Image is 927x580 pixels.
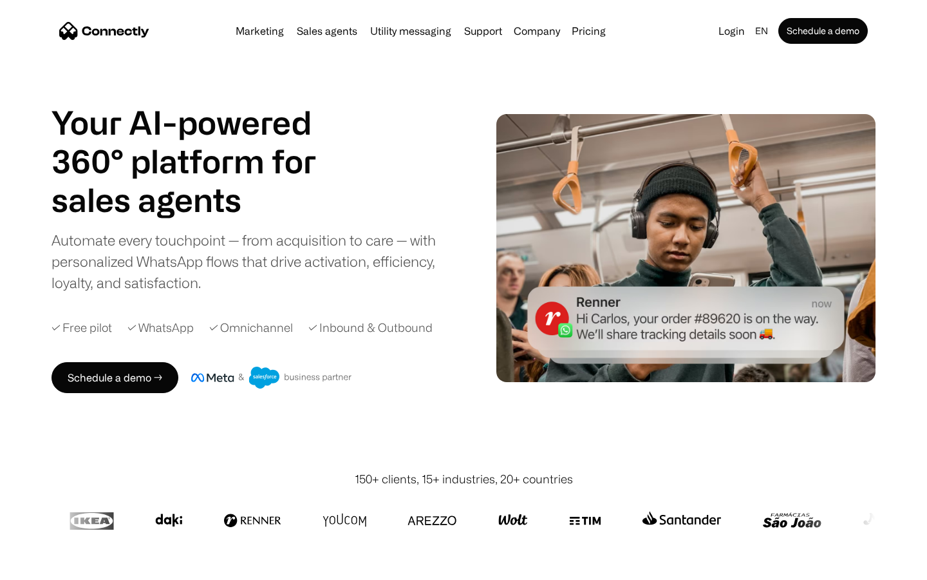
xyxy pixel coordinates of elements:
[755,22,768,40] div: en
[514,22,560,40] div: Company
[292,26,362,36] a: Sales agents
[778,18,868,44] a: Schedule a demo
[566,26,611,36] a: Pricing
[51,103,348,180] h1: Your AI-powered 360° platform for
[51,180,348,219] div: carousel
[750,22,776,40] div: en
[127,319,194,336] div: ✓ WhatsApp
[51,180,348,219] h1: sales agents
[191,367,352,389] img: Meta and Salesforce business partner badge.
[51,180,348,219] div: 1 of 4
[26,557,77,575] ul: Language list
[230,26,289,36] a: Marketing
[459,26,507,36] a: Support
[51,362,178,393] a: Schedule a demo →
[308,319,433,336] div: ✓ Inbound & Outbound
[59,21,149,41] a: home
[713,22,750,40] a: Login
[510,22,564,40] div: Company
[51,229,457,293] div: Automate every touchpoint — from acquisition to care — with personalized WhatsApp flows that driv...
[209,319,293,336] div: ✓ Omnichannel
[365,26,456,36] a: Utility messaging
[51,319,112,336] div: ✓ Free pilot
[355,470,573,488] div: 150+ clients, 15+ industries, 20+ countries
[13,556,77,575] aside: Language selected: English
